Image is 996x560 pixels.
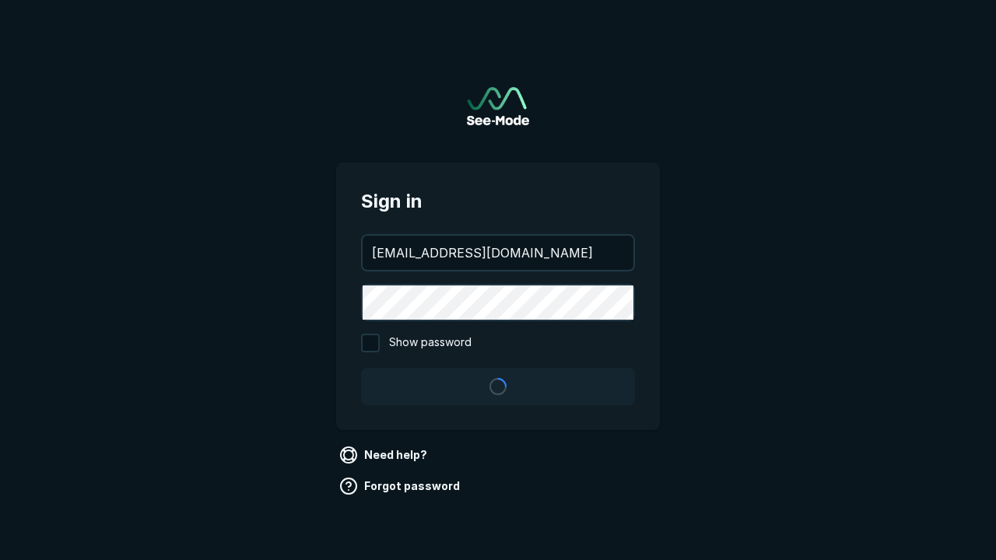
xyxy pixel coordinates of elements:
span: Show password [389,334,472,352]
a: Forgot password [336,474,466,499]
input: your@email.com [363,236,633,270]
a: Need help? [336,443,433,467]
span: Sign in [361,187,635,215]
a: Go to sign in [467,87,529,125]
img: See-Mode Logo [467,87,529,125]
